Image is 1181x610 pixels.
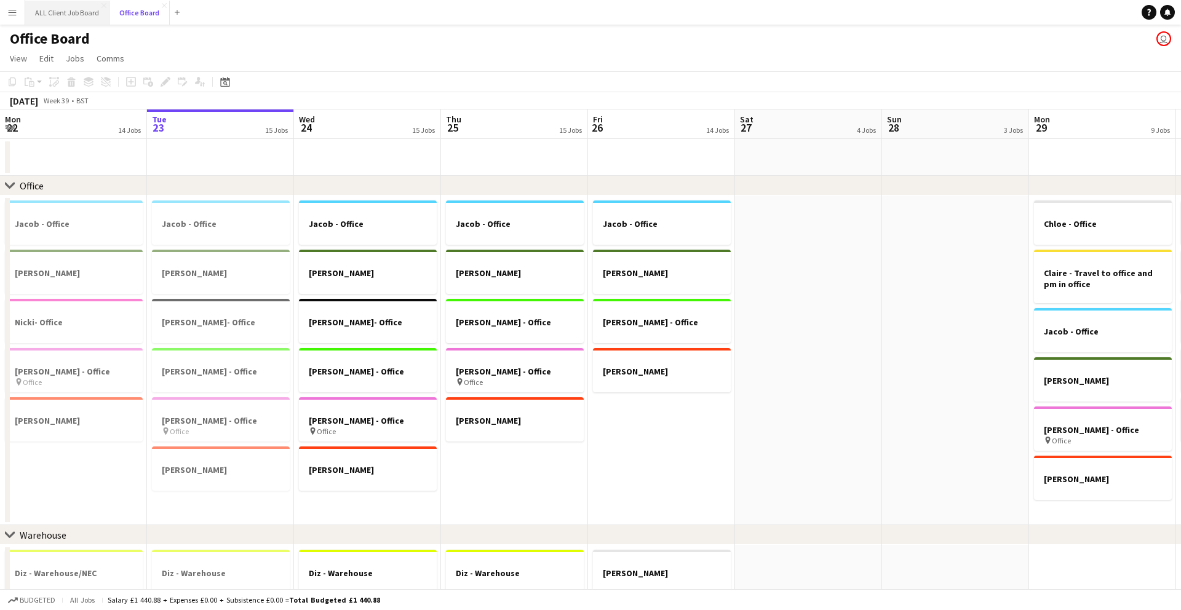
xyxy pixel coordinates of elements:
span: Total Budgeted £1 440.88 [289,595,380,604]
app-job-card: [PERSON_NAME] [5,250,143,294]
h3: Jacob - Office [5,218,143,229]
h3: Jacob - Office [593,218,731,229]
span: Fri [593,114,603,125]
span: 25 [444,121,461,135]
app-job-card: Jacob - Office [593,200,731,245]
div: 4 Jobs [857,125,876,135]
app-job-card: Jacob - Office [5,200,143,245]
app-job-card: [PERSON_NAME] [446,397,584,442]
div: Salary £1 440.88 + Expenses £0.00 + Subsistence £0.00 = [108,595,380,604]
h3: [PERSON_NAME] [299,464,437,475]
div: 9 Jobs [1151,125,1170,135]
span: Sun [887,114,902,125]
app-job-card: [PERSON_NAME] - Office Office [5,348,143,392]
app-job-card: [PERSON_NAME] [593,550,731,594]
div: 15 Jobs [559,125,582,135]
h3: [PERSON_NAME] [593,568,731,579]
div: Jacob - Office [1034,308,1172,352]
app-job-card: Claire - Travel to office and pm in office [1034,250,1172,303]
a: Jobs [61,50,89,66]
app-job-card: [PERSON_NAME] - Office Office [1034,406,1172,451]
h3: Diz - Warehouse [152,568,290,579]
app-job-card: [PERSON_NAME] - Office [152,348,290,392]
app-job-card: [PERSON_NAME] [593,250,731,294]
app-job-card: [PERSON_NAME] [299,250,437,294]
app-job-card: [PERSON_NAME] - Office Office [446,348,584,392]
app-job-card: [PERSON_NAME] - Office [446,299,584,343]
app-job-card: [PERSON_NAME] [593,348,731,392]
h3: [PERSON_NAME] [1034,375,1172,386]
div: [PERSON_NAME] [446,250,584,294]
span: Office [1052,436,1071,445]
h3: Jacob - Office [299,218,437,229]
span: Budgeted [20,596,55,604]
span: 27 [738,121,754,135]
app-job-card: [PERSON_NAME] - Office Office [152,397,290,442]
h3: Diz - Warehouse/NEC [5,568,143,579]
h3: Diz - Warehouse [299,568,437,579]
span: All jobs [68,595,97,604]
app-job-card: [PERSON_NAME] - Office Office [299,397,437,442]
app-job-card: Diz - Warehouse/NEC [5,550,143,594]
app-job-card: [PERSON_NAME]- Office [152,299,290,343]
h3: Jacob - Office [446,218,584,229]
span: Edit [39,53,54,64]
h3: [PERSON_NAME] [446,267,584,279]
span: Office [23,378,42,387]
app-job-card: [PERSON_NAME] [299,446,437,491]
div: 15 Jobs [412,125,435,135]
span: Sat [740,114,754,125]
div: 15 Jobs [265,125,288,135]
app-job-card: [PERSON_NAME] - Office [593,299,731,343]
app-job-card: [PERSON_NAME] [1034,357,1172,402]
div: Chloe - Office [1034,200,1172,245]
span: Week 39 [41,96,71,105]
app-job-card: Diz - Warehouse [152,550,290,594]
app-job-card: Diz - Warehouse [446,550,584,594]
a: Edit [34,50,58,66]
h3: Chloe - Office [1034,218,1172,229]
span: 28 [885,121,902,135]
div: [PERSON_NAME] [152,446,290,491]
app-job-card: [PERSON_NAME] [1034,456,1172,500]
h1: Office Board [10,30,90,48]
span: 24 [297,121,315,135]
div: BST [76,96,89,105]
span: Office [464,378,483,387]
app-job-card: Jacob - Office [299,200,437,245]
h3: [PERSON_NAME] - Office [446,366,584,377]
h3: [PERSON_NAME] - Office [1034,424,1172,435]
h3: [PERSON_NAME] - Office [299,415,437,426]
app-job-card: Jacob - Office [446,200,584,245]
div: Nicki- Office [5,299,143,343]
a: Comms [92,50,129,66]
app-job-card: Jacob - Office [152,200,290,245]
button: Budgeted [6,593,57,607]
app-job-card: Diz - Warehouse [299,550,437,594]
h3: Jacob - Office [152,218,290,229]
span: Thu [446,114,461,125]
div: [PERSON_NAME] [152,250,290,294]
a: View [5,50,32,66]
h3: [PERSON_NAME]- Office [299,317,437,328]
span: Wed [299,114,315,125]
h3: Diz - Warehouse [446,568,584,579]
span: Mon [5,114,21,125]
